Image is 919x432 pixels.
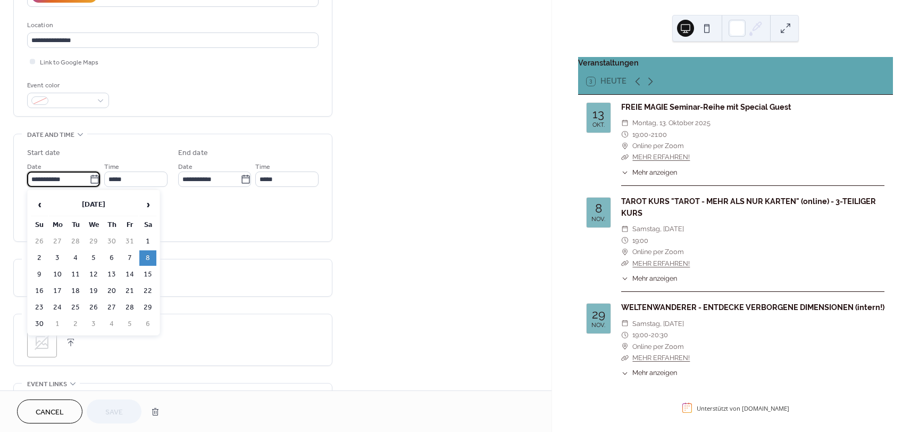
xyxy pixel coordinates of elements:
td: 1 [49,316,66,332]
div: Event color [27,80,107,91]
td: 3 [85,316,102,332]
td: 30 [103,234,120,249]
span: Time [255,161,270,173]
th: Mo [49,217,66,233]
td: 6 [139,316,156,332]
span: Online per Zoom [632,341,684,352]
td: 31 [121,234,138,249]
span: Date [27,161,41,173]
td: 1 [139,234,156,249]
td: 28 [121,300,138,315]
td: 29 [139,300,156,315]
div: ​ [621,258,629,269]
td: 18 [67,283,84,299]
td: 15 [139,267,156,282]
button: ​Mehr anzeigen [621,168,678,178]
span: Time [104,161,119,173]
span: Online per Zoom [632,140,684,151]
div: 8 [595,202,602,215]
div: ​ [621,235,629,246]
a: WELTENWANDERER - ENTDECKE VERBORGENE DIMENSIONEN (intern!) [621,303,884,312]
span: - [648,329,651,340]
td: 28 [67,234,84,249]
td: 5 [85,250,102,266]
td: 2 [31,250,48,266]
div: ; [27,328,57,357]
span: Link to Google Maps [40,57,98,68]
a: MEHR ERFAHREN! [632,259,690,267]
td: 16 [31,283,48,299]
span: 19:00 [632,235,648,246]
td: 26 [85,300,102,315]
span: Samstag, [DATE] [632,318,684,329]
span: ‹ [31,194,47,215]
span: Event links [27,379,67,390]
td: 13 [103,267,120,282]
td: 11 [67,267,84,282]
span: - [648,129,651,140]
div: ​ [621,352,629,363]
th: Th [103,217,120,233]
th: [DATE] [49,193,138,216]
td: 29 [85,234,102,249]
td: 12 [85,267,102,282]
div: End date [178,148,208,159]
td: 9 [31,267,48,282]
span: 20:30 [651,329,668,340]
div: ​ [621,223,629,234]
td: 20 [103,283,120,299]
td: 24 [49,300,66,315]
span: › [140,194,156,215]
th: Sa [139,217,156,233]
div: ​ [621,140,629,151]
a: MEHR ERFAHREN! [632,153,690,161]
div: Location [27,20,316,31]
th: Su [31,217,48,233]
td: 4 [67,250,84,266]
div: ​ [621,168,629,178]
td: 6 [103,250,120,266]
span: Date and time [27,129,74,141]
td: 21 [121,283,138,299]
div: ​ [621,246,629,257]
td: 8 [139,250,156,266]
a: MEHR ERFAHREN! [632,354,690,362]
span: Mehr anzeigen [632,368,677,378]
div: ​ [621,329,629,340]
span: Mehr anzeigen [632,274,677,284]
span: Montag, 13. Oktober 2025 [632,117,711,128]
span: Date [178,161,193,173]
div: Unterstützt von [697,404,789,412]
td: 30 [31,316,48,332]
td: 17 [49,283,66,299]
div: Start date [27,148,60,159]
th: Tu [67,217,84,233]
div: ​ [621,318,629,329]
div: ​ [621,129,629,140]
div: 13 [592,108,604,120]
td: 19 [85,283,102,299]
div: ​ [621,341,629,352]
button: Cancel [17,400,82,423]
td: 27 [103,300,120,315]
a: TAROT KURS "TAROT - MEHR ALS NUR KARTEN" (online) - 3-TEILIGER KURS [621,197,876,217]
span: 21:00 [651,129,667,140]
div: 29 [592,308,605,321]
th: Fr [121,217,138,233]
a: FREIE MAGIE Seminar-Reihe mit Special Guest [621,102,791,111]
div: Veranstaltungen [578,57,893,69]
span: 19:00 [632,129,648,140]
td: 3 [49,250,66,266]
button: ​Mehr anzeigen [621,368,678,378]
td: 22 [139,283,156,299]
span: Online per Zoom [632,246,684,257]
div: ​ [621,151,629,162]
div: Okt. [592,122,605,128]
div: ​ [621,274,629,284]
td: 26 [31,234,48,249]
div: ​ [621,368,629,378]
td: 4 [103,316,120,332]
a: [DOMAIN_NAME] [742,404,789,412]
div: ​ [621,117,629,128]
